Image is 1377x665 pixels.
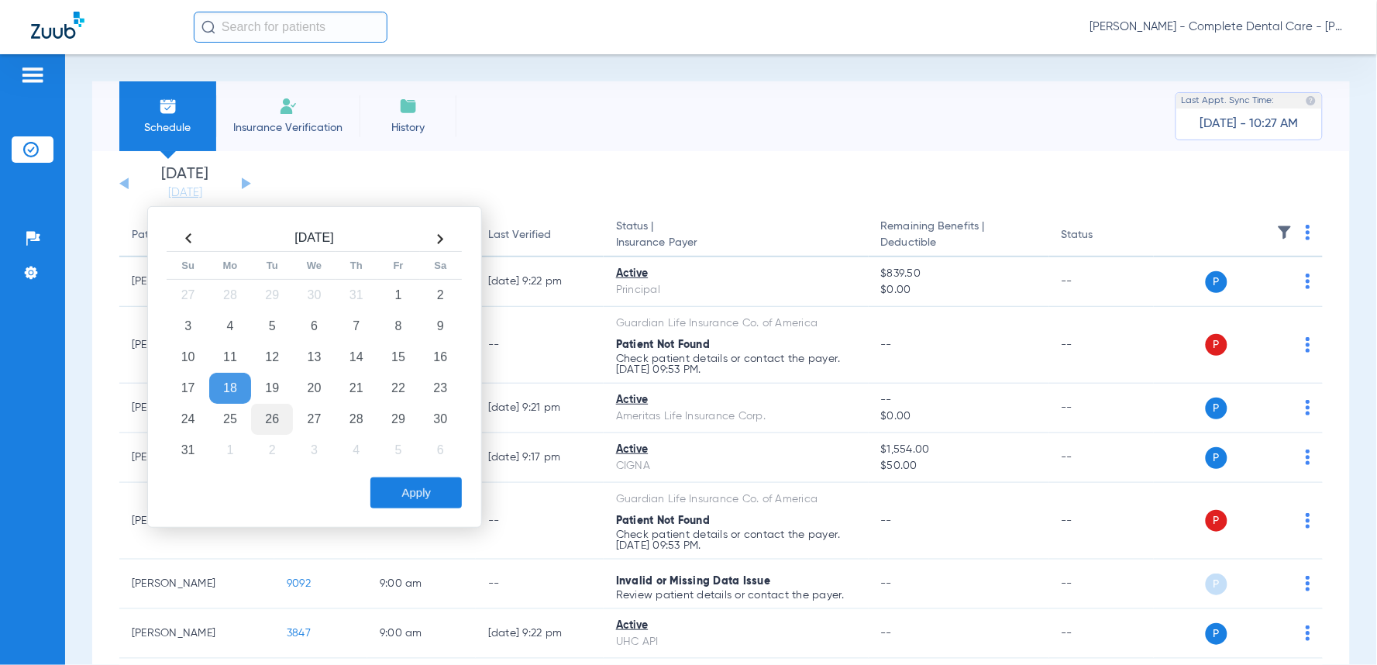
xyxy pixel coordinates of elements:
td: -- [1049,483,1154,560]
span: P [1206,334,1227,356]
img: Search Icon [201,20,215,34]
td: -- [1049,433,1154,483]
img: group-dot-blue.svg [1306,225,1310,240]
div: Guardian Life Insurance Co. of America [616,315,856,332]
td: -- [476,560,604,609]
div: Patient Name [132,227,200,243]
span: Schedule [131,120,205,136]
p: Check patient details or contact the payer. [DATE] 09:53 PM. [616,529,856,551]
p: Check patient details or contact the payer. [DATE] 09:53 PM. [616,353,856,375]
span: History [371,120,445,136]
div: Active [616,392,856,408]
div: Active [616,266,856,282]
div: Patient Name [132,227,262,243]
td: -- [476,483,604,560]
td: -- [476,307,604,384]
div: Last Verified [488,227,591,243]
div: Last Verified [488,227,551,243]
div: CIGNA [616,458,856,474]
img: Schedule [159,97,177,115]
span: Insurance Payer [616,235,856,251]
td: [DATE] 9:21 PM [476,384,604,433]
span: P [1206,447,1227,469]
td: -- [1049,384,1154,433]
span: $1,554.00 [881,442,1037,458]
span: P [1206,510,1227,532]
span: P [1206,398,1227,419]
span: -- [881,339,893,350]
td: [PERSON_NAME] [119,609,274,659]
span: Invalid or Missing Data Issue [616,576,770,587]
td: [DATE] 9:22 PM [476,257,604,307]
span: -- [881,578,893,589]
th: Status [1049,214,1154,257]
span: $839.50 [881,266,1037,282]
img: History [399,97,418,115]
span: -- [881,392,1037,408]
span: 9092 [287,578,311,589]
span: [PERSON_NAME] - Complete Dental Care - [PERSON_NAME] [PERSON_NAME], DDS, [GEOGRAPHIC_DATA] [1090,19,1346,35]
img: filter.svg [1277,225,1293,240]
iframe: Chat Widget [1300,591,1377,665]
div: Active [616,618,856,634]
img: group-dot-blue.svg [1306,337,1310,353]
span: P [1206,623,1227,645]
span: Insurance Verification [228,120,348,136]
span: $0.00 [881,282,1037,298]
span: 3847 [287,628,311,639]
span: -- [881,515,893,526]
span: -- [881,628,893,639]
th: Status | [604,214,869,257]
img: Manual Insurance Verification [279,97,298,115]
td: [DATE] 9:22 PM [476,609,604,659]
span: Deductible [881,235,1037,251]
span: Patient Not Found [616,515,710,526]
th: Remaining Benefits | [869,214,1049,257]
span: [DATE] - 10:27 AM [1200,116,1299,132]
img: group-dot-blue.svg [1306,400,1310,415]
td: -- [1049,257,1154,307]
img: group-dot-blue.svg [1306,274,1310,289]
a: [DATE] [139,185,232,201]
p: Review patient details or contact the payer. [616,590,856,601]
td: 9:00 AM [367,560,476,609]
div: Guardian Life Insurance Co. of America [616,491,856,508]
img: last sync help info [1306,95,1317,106]
td: -- [1049,609,1154,659]
td: [PERSON_NAME] [119,560,274,609]
span: Patient Not Found [616,339,710,350]
li: [DATE] [139,167,232,201]
img: Zuub Logo [31,12,84,39]
button: Apply [370,477,462,508]
div: Active [616,442,856,458]
img: hamburger-icon [20,66,45,84]
th: [DATE] [209,226,419,252]
td: -- [1049,560,1154,609]
img: group-dot-blue.svg [1306,576,1310,591]
span: $0.00 [881,408,1037,425]
span: P [1206,271,1227,293]
div: UHC API [616,634,856,650]
td: 9:00 AM [367,609,476,659]
img: group-dot-blue.svg [1306,450,1310,465]
input: Search for patients [194,12,387,43]
span: P [1206,574,1227,595]
img: group-dot-blue.svg [1306,513,1310,529]
div: Ameritas Life Insurance Corp. [616,408,856,425]
td: [DATE] 9:17 PM [476,433,604,483]
span: $50.00 [881,458,1037,474]
div: Principal [616,282,856,298]
span: Last Appt. Sync Time: [1182,93,1275,109]
td: -- [1049,307,1154,384]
